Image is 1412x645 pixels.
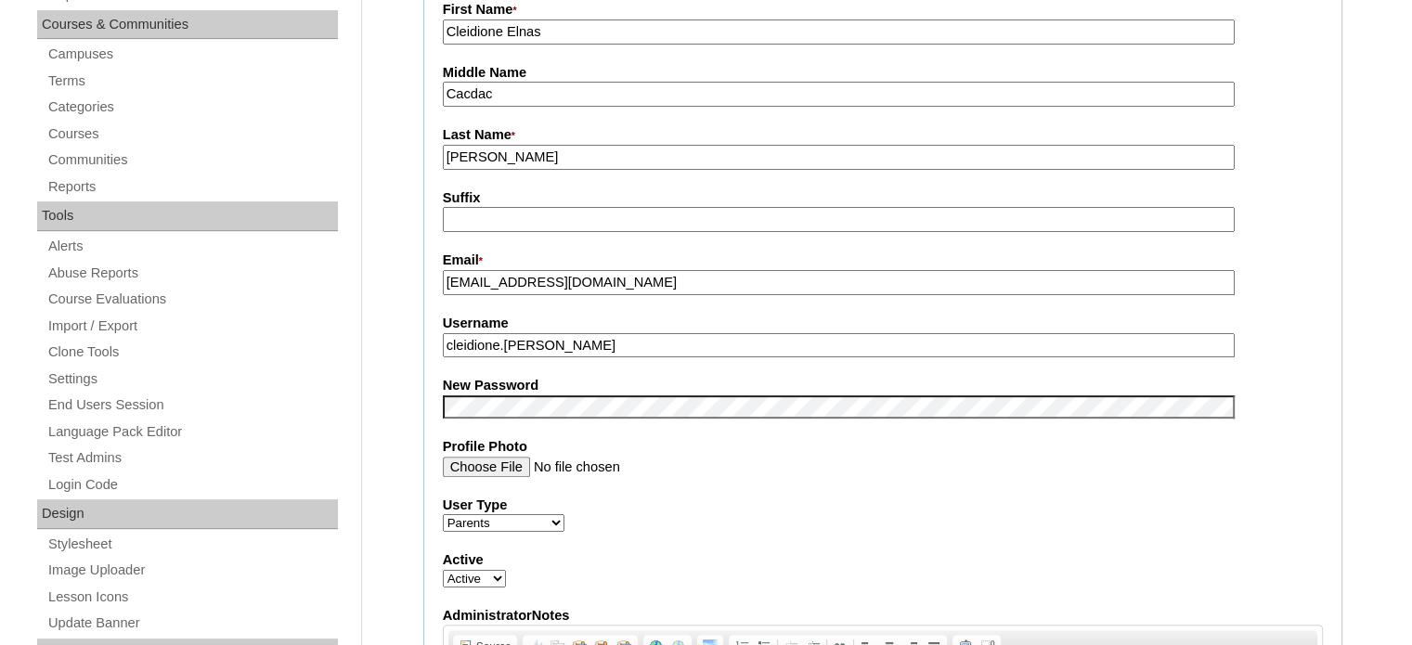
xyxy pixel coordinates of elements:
div: Design [37,499,338,529]
a: Import / Export [46,315,338,338]
a: Test Admins [46,446,338,470]
label: Profile Photo [443,437,1323,457]
a: Language Pack Editor [46,420,338,444]
a: End Users Session [46,393,338,417]
a: Courses [46,123,338,146]
a: Clone Tools [46,341,338,364]
label: Active [443,550,1323,570]
div: Tools [37,201,338,231]
a: Login Code [46,473,338,497]
label: Username [443,314,1323,333]
a: Communities [46,148,338,172]
label: Middle Name [443,63,1323,83]
label: User Type [443,496,1323,515]
a: Campuses [46,43,338,66]
a: Stylesheet [46,533,338,556]
a: Image Uploader [46,559,338,582]
a: Settings [46,368,338,391]
label: New Password [443,376,1323,395]
label: Email [443,251,1323,271]
label: Suffix [443,188,1323,208]
label: Last Name [443,125,1323,146]
div: Courses & Communities [37,10,338,40]
a: Alerts [46,235,338,258]
a: Reports [46,175,338,199]
a: Terms [46,70,338,93]
a: Abuse Reports [46,262,338,285]
a: Categories [46,96,338,119]
a: Course Evaluations [46,288,338,311]
a: Update Banner [46,612,338,635]
label: AdministratorNotes [443,606,1323,626]
a: Lesson Icons [46,586,338,609]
